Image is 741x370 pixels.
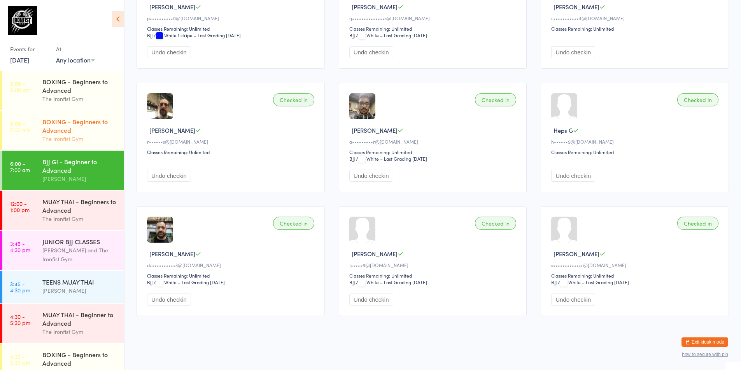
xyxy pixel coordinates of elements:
span: [PERSON_NAME] [149,126,195,134]
a: 3:45 -4:30 pmJUNIOR BJJ CLASSES[PERSON_NAME] and The Ironfist Gym [2,231,124,270]
div: a•••••••••r@[DOMAIN_NAME] [349,138,519,145]
time: 6:00 - 7:00 am [10,120,30,133]
img: image1711315592.png [349,93,375,119]
button: Undo checkin [349,294,393,306]
span: / White – Last Grading [DATE] [356,155,427,162]
time: 6:00 - 7:00 am [10,160,30,173]
time: 5:00 - 6:00 am [10,80,30,93]
img: image1711315421.png [147,217,173,243]
button: Undo checkin [551,170,595,182]
div: Checked in [677,217,718,230]
div: BJJ [349,279,355,285]
div: h••••••9@[DOMAIN_NAME] [551,138,721,145]
div: MUAY THAI - Beginner to Advanced [42,310,117,327]
div: d•••••••••••3@[DOMAIN_NAME] [147,262,317,268]
div: Checked in [677,93,718,106]
div: MUAY THAI - Beginners to Advanced [42,197,117,214]
div: BJJ [349,32,355,38]
div: g••••••••••••••s@[DOMAIN_NAME] [349,15,519,21]
span: [PERSON_NAME] [352,250,398,258]
div: BJJ Gi - Beginner to Advanced [42,157,117,174]
span: Heps G [554,126,573,134]
span: [PERSON_NAME] [352,3,398,11]
span: / White – Last Grading [DATE] [558,279,629,285]
a: 4:30 -5:30 pmMUAY THAI - Beginner to AdvancedThe Ironfist Gym [2,304,124,343]
div: Classes Remaining: Unlimited [147,25,317,32]
div: JUNIOR BJJ CLASSES [42,237,117,246]
a: 3:45 -4:30 pmTEENS MUAY THAI[PERSON_NAME] [2,271,124,303]
div: Events for [10,43,48,56]
div: The Ironfist Gym [42,94,117,103]
div: Classes Remaining: Unlimited [147,149,317,155]
div: The Ironfist Gym [42,327,117,336]
time: 3:45 - 4:30 pm [10,281,30,293]
div: Any location [56,56,95,64]
span: [PERSON_NAME] [352,126,398,134]
span: / White – Last Grading [DATE] [356,32,427,38]
div: BOXING - Beginners to Advanced [42,77,117,94]
div: Classes Remaining: Unlimited [349,272,519,279]
a: 6:00 -7:00 amBJJ Gi - Beginner to Advanced[PERSON_NAME] [2,151,124,190]
div: Classes Remaining: Unlimited [551,272,721,279]
button: Undo checkin [147,294,191,306]
a: 6:00 -7:00 amBOXING - Beginners to AdvancedThe Ironfist Gym [2,111,124,150]
div: Checked in [273,93,314,106]
div: BJJ [147,32,152,38]
div: s••••••••••••r@[DOMAIN_NAME] [551,262,721,268]
div: [PERSON_NAME] [42,286,117,295]
div: [PERSON_NAME] [42,174,117,183]
span: [PERSON_NAME] [149,3,195,11]
div: r•••••••••••4@[DOMAIN_NAME] [551,15,721,21]
span: / White 1 stripe – Last Grading [DATE] [154,32,241,38]
button: Undo checkin [551,46,595,58]
div: BJJ [349,155,355,162]
button: Undo checkin [147,170,191,182]
img: image1685746445.png [147,93,173,119]
div: Classes Remaining: Unlimited [551,149,721,155]
div: BOXING - Beginners to Advanced [42,117,117,134]
div: p••••••••••0@[DOMAIN_NAME] [147,15,317,21]
span: / White – Last Grading [DATE] [154,279,225,285]
div: Checked in [475,93,516,106]
div: Checked in [475,217,516,230]
span: [PERSON_NAME] [554,250,599,258]
time: 12:00 - 1:00 pm [10,200,30,213]
button: Undo checkin [551,294,595,306]
time: 4:30 - 5:30 pm [10,353,30,366]
div: TEENS MUAY THAI [42,278,117,286]
button: how to secure with pin [682,352,728,357]
div: r••••••s@[DOMAIN_NAME] [147,138,317,145]
div: BOXING - Beginners to Advanced [42,350,117,367]
div: Classes Remaining: Unlimited [349,149,519,155]
button: Undo checkin [147,46,191,58]
div: Classes Remaining: Unlimited [147,272,317,279]
div: BJJ [551,279,557,285]
button: Undo checkin [349,170,393,182]
div: BJJ [147,279,152,285]
img: The Ironfist Gym [8,6,37,35]
div: t•••••6@[DOMAIN_NAME] [349,262,519,268]
div: The Ironfist Gym [42,134,117,143]
time: 4:30 - 5:30 pm [10,313,30,326]
a: 12:00 -1:00 pmMUAY THAI - Beginners to AdvancedThe Ironfist Gym [2,191,124,230]
div: The Ironfist Gym [42,214,117,223]
time: 3:45 - 4:30 pm [10,240,30,253]
span: [PERSON_NAME] [149,250,195,258]
a: [DATE] [10,56,29,64]
span: / White – Last Grading [DATE] [356,279,427,285]
div: Checked in [273,217,314,230]
div: At [56,43,95,56]
div: Classes Remaining: Unlimited [551,25,721,32]
span: [PERSON_NAME] [554,3,599,11]
button: Exit kiosk mode [681,337,728,347]
a: 5:00 -6:00 amBOXING - Beginners to AdvancedThe Ironfist Gym [2,71,124,110]
button: Undo checkin [349,46,393,58]
div: Classes Remaining: Unlimited [349,25,519,32]
div: [PERSON_NAME] and The Ironfist Gym [42,246,117,264]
